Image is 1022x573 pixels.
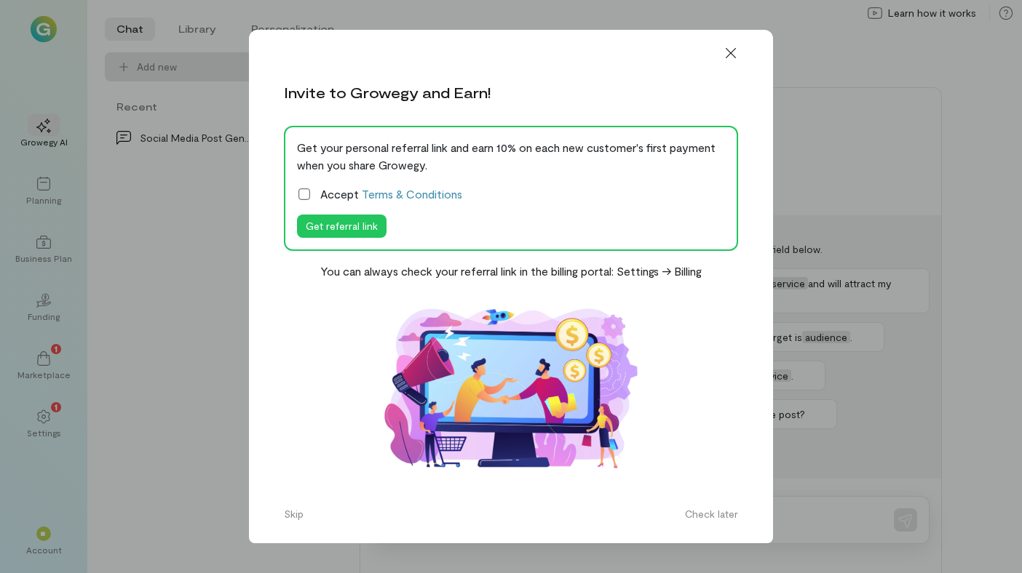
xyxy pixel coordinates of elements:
[297,215,387,238] button: Get referral link
[365,292,657,486] img: Affiliate
[320,185,462,203] span: Accept
[362,187,462,201] a: Terms & Conditions
[676,502,747,526] button: Check later
[297,139,725,174] div: Get your personal referral link and earn 10% on each new customer's first payment when you share ...
[284,82,491,103] div: Invite to Growegy and Earn!
[275,502,312,526] button: Skip
[320,263,702,280] div: You can always check your referral link in the billing portal: Settings -> Billing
